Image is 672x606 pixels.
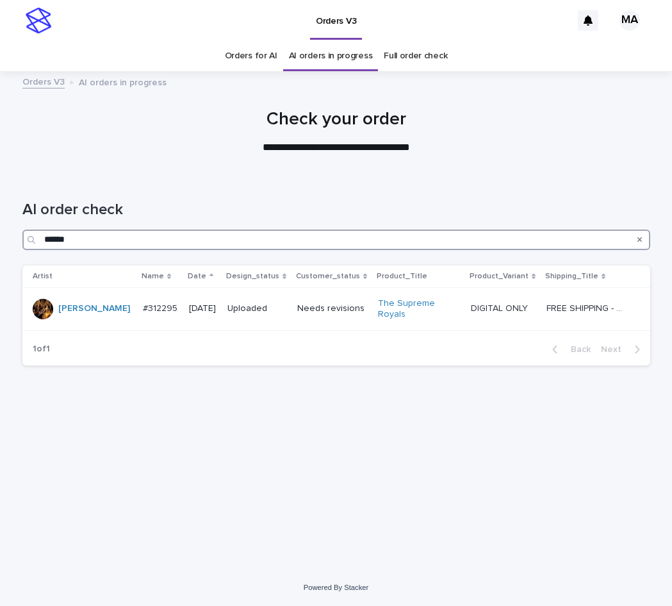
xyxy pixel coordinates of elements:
p: DIGITAL ONLY [471,301,530,314]
span: Back [563,345,591,354]
p: Name [142,269,164,283]
p: 1 of 1 [22,333,60,365]
a: [PERSON_NAME] [58,303,130,314]
p: #312295 [143,301,180,314]
span: Next [601,345,629,354]
a: Full order check [384,41,447,71]
p: Customer_status [296,269,360,283]
button: Back [542,344,596,355]
p: AI orders in progress [79,74,167,88]
p: FREE SHIPPING - preview in 1-2 business days, after your approval delivery will take 5-10 b.d. [546,301,629,314]
tr: [PERSON_NAME] #312295#312295 [DATE]UploadedNeeds revisionsThe Supreme Royals DIGITAL ONLYDIGITAL ... [22,287,650,330]
a: AI orders in progress [289,41,373,71]
a: Orders for AI [225,41,277,71]
a: Orders V3 [22,74,65,88]
p: Shipping_Title [545,269,598,283]
p: [DATE] [189,303,217,314]
a: Powered By Stacker [304,584,368,591]
input: Search [22,230,650,250]
p: Artist [33,269,53,283]
h1: AI order check [22,201,650,219]
p: Product_Variant [470,269,529,283]
img: stacker-logo-s-only.png [26,8,51,33]
h1: Check your order [22,109,650,131]
button: Next [596,344,650,355]
p: Product_Title [377,269,427,283]
p: Uploaded [227,303,287,314]
p: Design_status [226,269,279,283]
div: MA [619,10,640,31]
p: Needs revisions [297,303,368,314]
p: Date [188,269,206,283]
a: The Supreme Royals [378,298,458,320]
